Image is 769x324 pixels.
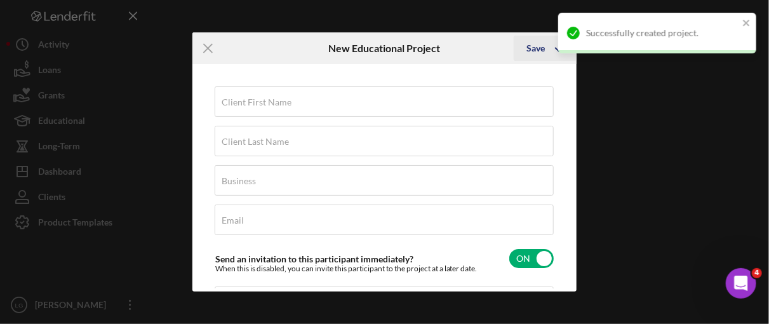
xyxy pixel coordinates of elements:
[526,36,545,61] div: Save
[726,268,756,299] iframe: Intercom live chat
[215,264,478,273] div: When this is disabled, you can invite this participant to the project at a later date.
[222,215,244,226] label: Email
[328,43,440,54] h6: New Educational Project
[752,268,762,278] span: 4
[215,253,413,264] label: Send an invitation to this participant immediately?
[222,97,291,107] label: Client First Name
[586,28,739,38] div: Successfully created project.
[222,137,289,147] label: Client Last Name
[742,18,751,30] button: close
[514,36,577,61] button: Save
[222,176,256,186] label: Business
